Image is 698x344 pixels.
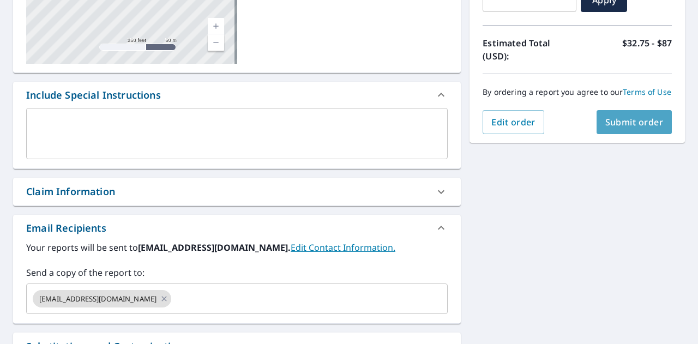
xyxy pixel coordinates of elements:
span: Submit order [605,116,664,128]
b: [EMAIL_ADDRESS][DOMAIN_NAME]. [138,242,291,254]
div: Email Recipients [26,221,106,236]
div: Include Special Instructions [26,88,161,102]
label: Your reports will be sent to [26,241,448,254]
p: By ordering a report you agree to our [483,87,672,97]
a: Current Level 17, Zoom Out [208,34,224,51]
div: Include Special Instructions [13,82,461,108]
span: Edit order [491,116,535,128]
div: [EMAIL_ADDRESS][DOMAIN_NAME] [33,290,171,307]
div: Email Recipients [13,215,461,241]
a: EditContactInfo [291,242,395,254]
p: Estimated Total (USD): [483,37,577,63]
button: Edit order [483,110,544,134]
button: Submit order [597,110,672,134]
span: [EMAIL_ADDRESS][DOMAIN_NAME] [33,294,163,304]
a: Terms of Use [623,87,671,97]
label: Send a copy of the report to: [26,266,448,279]
p: $32.75 - $87 [622,37,672,63]
a: Current Level 17, Zoom In [208,18,224,34]
div: Claim Information [26,184,115,199]
div: Claim Information [13,178,461,206]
